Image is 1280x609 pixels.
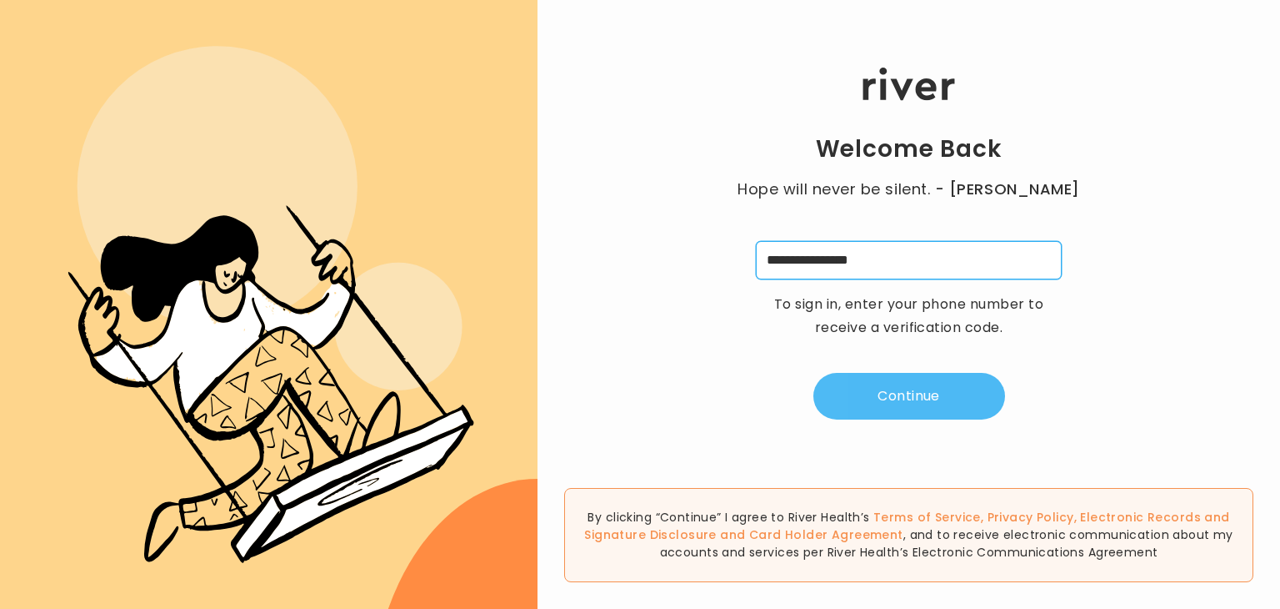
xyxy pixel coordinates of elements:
[935,178,1080,201] span: - [PERSON_NAME]
[816,134,1002,164] h1: Welcome Back
[987,509,1074,526] a: Privacy Policy
[564,488,1253,582] div: By clicking “Continue” I agree to River Health’s
[749,526,903,543] a: Card Holder Agreement
[584,509,1229,543] span: , , and
[763,293,1055,340] p: To sign in, enter your phone number to receive a verification code.
[584,509,1229,543] a: Electronic Records and Signature Disclosure
[873,509,981,526] a: Terms of Service
[660,526,1233,561] span: , and to receive electronic communication about my accounts and services per River Health’s Elect...
[813,373,1005,420] button: Continue
[722,178,1097,201] p: Hope will never be silent.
